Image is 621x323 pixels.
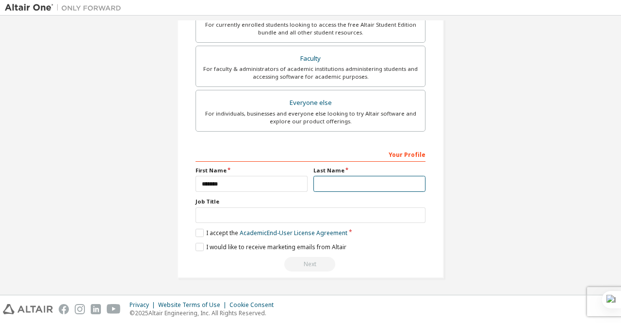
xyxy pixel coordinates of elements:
[313,167,425,174] label: Last Name
[130,301,158,309] div: Privacy
[75,304,85,314] img: instagram.svg
[202,96,419,110] div: Everyone else
[202,110,419,125] div: For individuals, businesses and everyone else looking to try Altair software and explore our prod...
[91,304,101,314] img: linkedin.svg
[240,229,347,237] a: Academic End-User License Agreement
[196,229,347,237] label: I accept the
[229,301,279,309] div: Cookie Consent
[3,304,53,314] img: altair_logo.svg
[196,146,425,162] div: Your Profile
[5,3,126,13] img: Altair One
[107,304,121,314] img: youtube.svg
[202,65,419,81] div: For faculty & administrators of academic institutions administering students and accessing softwa...
[59,304,69,314] img: facebook.svg
[196,198,425,205] label: Job Title
[158,301,229,309] div: Website Terms of Use
[196,167,308,174] label: First Name
[130,309,279,317] p: © 2025 Altair Engineering, Inc. All Rights Reserved.
[202,21,419,36] div: For currently enrolled students looking to access the free Altair Student Edition bundle and all ...
[196,243,346,251] label: I would like to receive marketing emails from Altair
[196,257,425,272] div: Read and acccept EULA to continue
[202,52,419,66] div: Faculty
